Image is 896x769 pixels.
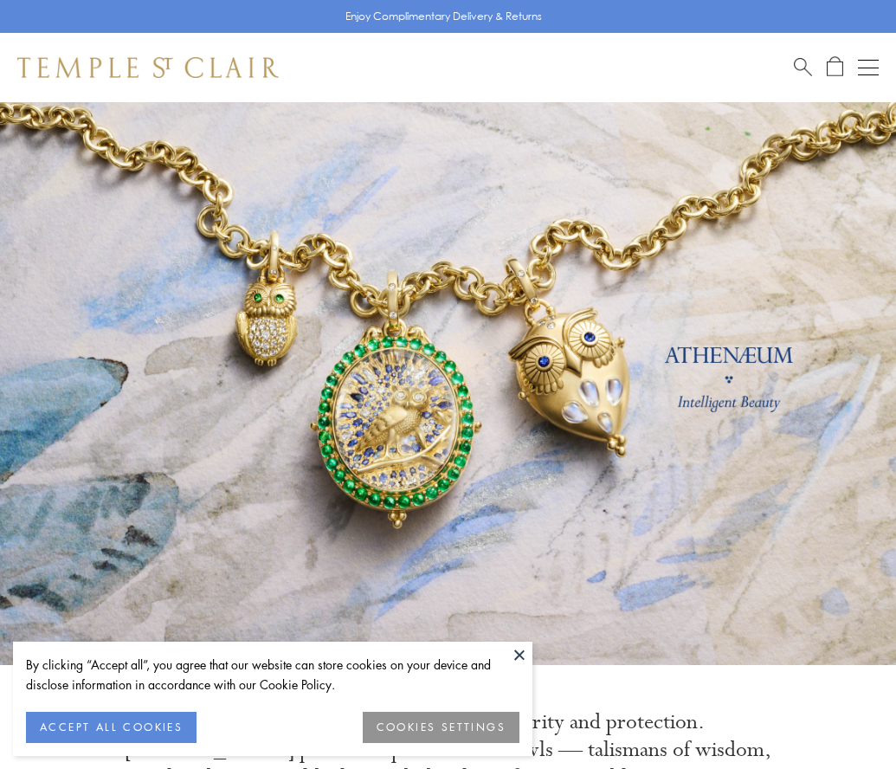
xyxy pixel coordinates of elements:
[26,655,519,695] div: By clicking “Accept all”, you agree that our website can store cookies on your device and disclos...
[345,8,542,25] p: Enjoy Complimentary Delivery & Returns
[858,57,879,78] button: Open navigation
[794,56,812,78] a: Search
[363,712,519,743] button: COOKIES SETTINGS
[17,57,279,78] img: Temple St. Clair
[26,712,197,743] button: ACCEPT ALL COOKIES
[827,56,843,78] a: Open Shopping Bag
